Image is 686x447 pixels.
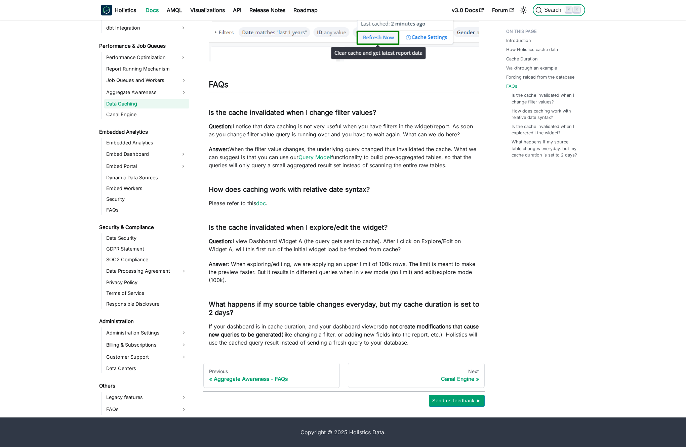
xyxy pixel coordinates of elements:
button: Send us feedback ► [429,395,485,406]
a: GDPR Statement [104,244,189,254]
a: Performance Optimization [104,52,177,63]
a: What happens if my source table changes everyday, but my cache duration is set to 2 days? [512,139,578,158]
a: Administration Settings [104,327,189,338]
button: Expand sidebar category 'dbt Integration' [177,23,189,33]
strong: Question: [209,123,233,130]
a: Dynamic Data Sources [104,173,189,182]
a: Embedded Analytics [97,127,189,137]
a: Data Security [104,233,189,243]
h2: FAQs [209,80,479,92]
a: Data Caching [104,99,189,108]
a: Embed Portal [104,161,177,172]
a: Report Running Mechanism [104,64,189,74]
h3: Is the cache invalidated when I explore/edit the widget? [209,223,479,232]
a: Security & Compliance [97,223,189,232]
span: Search [542,7,565,13]
button: Expand sidebar category 'Embed Dashboard' [177,149,189,160]
p: Please refer to this . [209,199,479,207]
a: Docs [142,5,163,15]
a: API [229,5,245,15]
a: v3.0 Docs [448,5,488,15]
a: Legacy features [104,392,189,403]
button: Expand sidebar category 'Embed Portal' [177,161,189,172]
p: If your dashboard is in cache duration, and your dashboard viewers (like changing a filter, or ad... [209,322,479,347]
a: Embed Workers [104,184,189,193]
a: Walkthrough an example [506,65,557,71]
a: Terms of Service [104,288,189,298]
a: Job Queues and Workers [104,75,189,86]
img: Holistics [101,5,112,15]
b: Holistics [115,6,136,14]
button: Switch between dark and light mode (currently light mode) [518,5,529,15]
a: Aggregate Awareness [104,87,189,98]
div: Canal Engine [354,375,479,382]
a: Is the cache invalidated when I explore/edit the widget? [512,123,578,136]
div: Next [354,368,479,374]
a: FAQs [104,404,189,415]
a: Embed Dashboard [104,149,177,160]
a: Billing & Subscriptions [104,340,189,350]
a: Responsible Disclosure [104,299,189,309]
p: I notice that data caching is not very useful when you have filters in the widget/report. As soon... [209,122,479,138]
nav: Docs pages [203,363,485,388]
a: Privacy Policy [104,278,189,287]
a: NextCanal Engine [348,363,485,388]
strong: do not create modifications that cause new queries to be generated [209,323,479,338]
a: Forcing reload from the database [506,74,574,80]
strong: Answer [209,261,228,267]
a: Customer Support [104,352,189,362]
div: Aggregate Awareness - FAQs [209,375,334,382]
p: I view Dashboard Widget A (the query gets sent to cache). After I click on Explore/Edit on Widget... [209,237,479,253]
a: doc [256,200,266,207]
a: Cache Duration [506,56,538,62]
a: Others [97,381,189,391]
a: Visualizations [186,5,229,15]
kbd: K [573,7,580,13]
a: AMQL [163,5,186,15]
p: : When exploring/editing, we are applying an upper limit of 100k rows. The limit is meant to make... [209,260,479,284]
a: Canal Engine [104,110,189,119]
h3: How does caching work with relative date syntax? [209,185,479,194]
a: Introduction [506,37,531,44]
a: Administration [97,317,189,326]
a: Roadmap [289,5,322,15]
a: SOC2 Compliance [104,255,189,264]
a: HolisticsHolistics [101,5,136,15]
a: Release Notes [245,5,289,15]
h3: Is the cache invalidated when I change filter values? [209,108,479,117]
a: Embedded Analytics [104,138,189,147]
p: When the filter value changes, the underlying query changed thus invalidated the cache. What we c... [209,145,479,169]
strong: Answer: [209,146,229,152]
a: Is the cache invalidated when I change filter values? [512,92,578,105]
a: Forum [488,5,518,15]
a: Data Centers [104,364,189,373]
kbd: ⌘ [565,7,572,13]
button: Search (Command+K) [533,4,585,16]
h3: What happens if my source table changes everyday, but my cache duration is set to 2 days? [209,300,479,317]
span: Send us feedback ► [432,396,481,405]
a: How does caching work with relative date syntax? [512,108,578,121]
div: Previous [209,368,334,374]
a: How Holistics cache data [506,46,558,53]
a: Query Model [298,154,331,161]
a: FAQs [506,83,517,89]
a: dbt Integration [104,23,177,33]
a: Security [104,194,189,204]
button: Expand sidebar category 'Performance Optimization' [177,52,189,63]
a: Data Processing Agreement [104,266,189,276]
a: PreviousAggregate Awareness - FAQs [203,363,340,388]
a: Performance & Job Queues [97,41,189,51]
strong: Question: [209,238,233,244]
a: FAQs [104,205,189,215]
div: Copyright © 2025 Holistics Data. [129,428,557,436]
